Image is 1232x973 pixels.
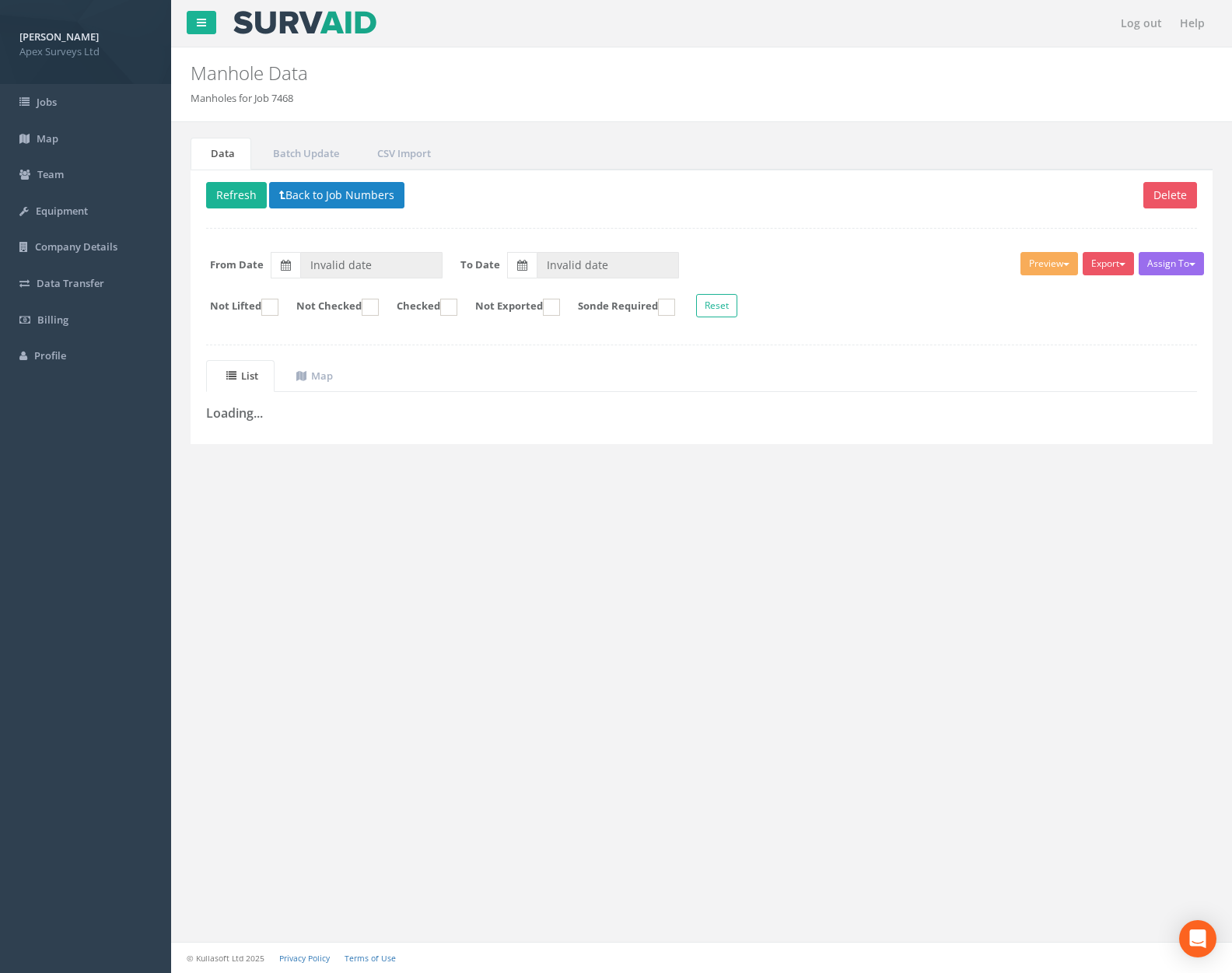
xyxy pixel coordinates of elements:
[276,360,349,392] a: Map
[1143,182,1197,208] button: Delete
[19,44,152,59] span: Apex Surveys Ltd
[562,299,675,316] label: Sonde Required
[206,407,1197,421] h3: Loading...
[19,26,152,58] a: [PERSON_NAME] Apex Surveys Ltd
[345,953,396,964] a: Terms of Use
[279,953,330,964] a: Privacy Policy
[191,138,251,170] a: Data
[1179,920,1216,957] div: Open Intercom Messenger
[37,313,68,327] span: Billing
[36,204,88,218] span: Equipment
[460,299,560,316] label: Not Exported
[35,240,117,254] span: Company Details
[381,299,457,316] label: Checked
[357,138,447,170] a: CSV Import
[210,257,264,271] label: From Date
[34,348,66,362] span: Profile
[296,369,333,383] uib-tab-heading: Map
[37,276,104,290] span: Data Transfer
[1139,252,1204,275] button: Assign To
[1020,252,1078,275] button: Preview
[281,299,379,316] label: Not Checked
[537,252,679,278] input: To Date
[191,63,1038,83] h2: Manhole Data
[19,30,99,44] strong: [PERSON_NAME]
[460,257,500,271] label: To Date
[37,131,58,145] span: Map
[37,95,57,109] span: Jobs
[226,369,258,383] uib-tab-heading: List
[696,293,737,317] button: Reset
[269,182,404,208] button: Back to Job Numbers
[187,953,264,964] small: © Kullasoft Ltd 2025
[191,91,293,106] li: Manholes for Job 7468
[253,138,355,170] a: Batch Update
[206,182,267,208] button: Refresh
[206,360,275,392] a: List
[300,252,443,278] input: From Date
[1083,252,1134,275] button: Export
[37,167,64,181] span: Team
[194,299,278,316] label: Not Lifted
